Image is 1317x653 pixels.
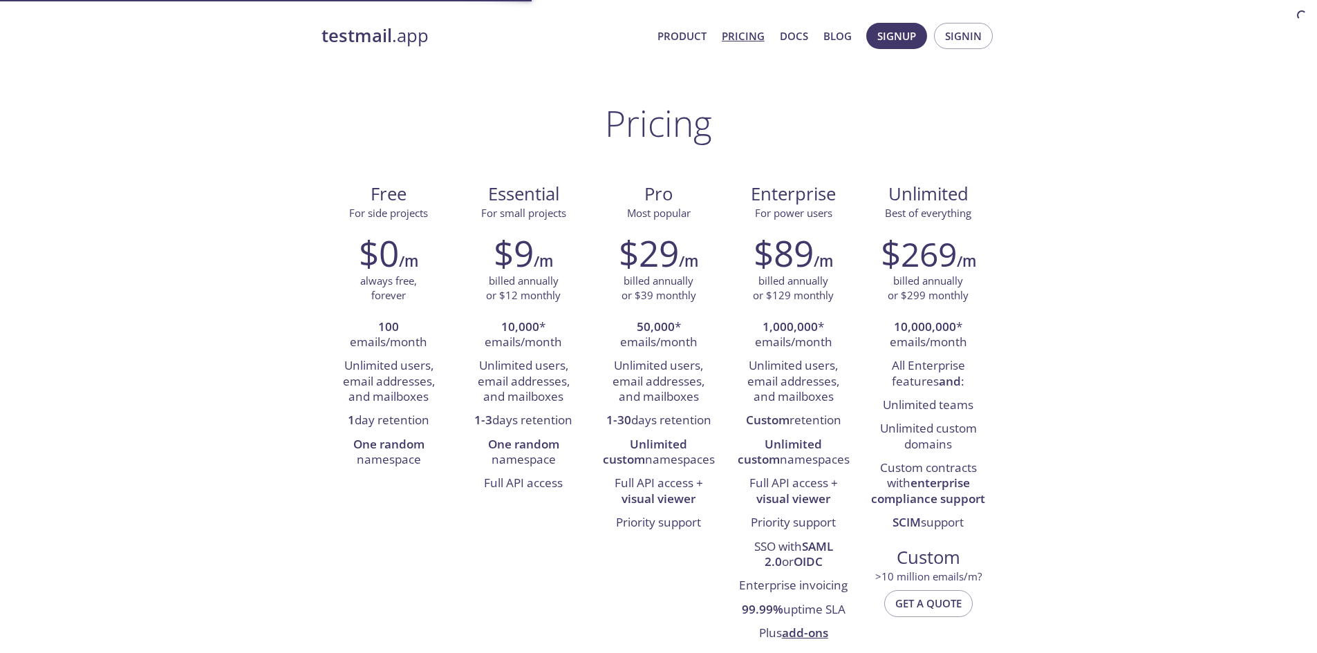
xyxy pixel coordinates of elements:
span: Free [333,182,445,206]
li: emails/month [332,316,446,355]
li: Full API access + [736,472,850,511]
h2: $9 [494,232,534,274]
a: Docs [780,27,808,45]
li: * emails/month [601,316,716,355]
strong: 1 [348,412,355,428]
p: billed annually or $129 monthly [753,274,834,303]
span: For power users [755,206,832,220]
strong: visual viewer [756,491,830,507]
h2: $0 [359,232,399,274]
strong: Unlimited custom [738,436,823,467]
li: Full API access [467,472,581,495]
button: Get a quote [884,590,973,616]
span: Signup [877,27,916,45]
h2: $89 [754,232,814,274]
span: Unlimited [888,182,969,206]
strong: 1-3 [474,412,492,428]
li: Full API access + [601,472,716,511]
strong: SAML 2.0 [765,538,833,569]
li: days retention [601,409,716,433]
h2: $29 [619,232,679,274]
strong: 1-30 [606,412,631,428]
strong: One random [353,436,424,452]
a: add-ons [782,625,828,641]
button: Signup [866,23,927,49]
span: Custom [872,546,984,569]
a: Pricing [722,27,765,45]
span: 269 [901,231,957,276]
strong: visual viewer [622,491,695,507]
li: Priority support [736,511,850,535]
strong: 10,000,000 [894,319,956,334]
p: always free, forever [360,274,417,303]
strong: 100 [378,319,399,334]
h6: /m [399,249,418,273]
li: namespaces [736,433,850,473]
li: All Enterprise features : [871,354,985,394]
h6: /m [814,249,833,273]
strong: Custom [746,412,790,428]
strong: One random [488,436,559,452]
h6: /m [679,249,698,273]
a: testmail.app [321,24,646,48]
strong: testmail [321,23,392,48]
span: > 10 million emails/m? [875,569,982,583]
h2: $ [881,232,957,274]
strong: 50,000 [637,319,675,334]
li: Unlimited users, email addresses, and mailboxes [601,354,716,409]
span: For side projects [349,206,428,220]
strong: and [939,373,961,389]
span: Enterprise [737,182,850,206]
span: Essential [467,182,580,206]
li: support [871,511,985,535]
li: Plus [736,622,850,645]
li: uptime SLA [736,598,850,622]
p: billed annually or $299 monthly [888,274,969,303]
li: namespace [332,433,446,473]
span: Signin [945,27,982,45]
strong: OIDC [794,553,823,569]
li: retention [736,409,850,433]
a: Product [657,27,707,45]
p: billed annually or $12 monthly [486,274,561,303]
span: Most popular [627,206,691,220]
li: Unlimited teams [871,394,985,417]
strong: 1,000,000 [763,319,818,334]
strong: Unlimited custom [603,436,688,467]
span: Get a quote [895,594,962,612]
button: Signin [934,23,993,49]
a: Blog [823,27,852,45]
strong: SCIM [893,514,921,530]
li: Priority support [601,511,716,535]
strong: enterprise compliance support [871,475,985,506]
strong: 10,000 [501,319,539,334]
strong: 99.99% [742,601,783,617]
li: namespace [467,433,581,473]
li: Unlimited users, email addresses, and mailboxes [736,354,850,409]
li: * emails/month [871,316,985,355]
li: Unlimited users, email addresses, and mailboxes [467,354,581,409]
h6: /m [957,249,976,273]
li: Unlimited users, email addresses, and mailboxes [332,354,446,409]
li: Unlimited custom domains [871,417,985,457]
li: days retention [467,409,581,433]
li: * emails/month [467,316,581,355]
li: day retention [332,409,446,433]
h6: /m [534,249,553,273]
li: Enterprise invoicing [736,574,850,598]
span: Best of everything [885,206,971,220]
span: For small projects [481,206,566,220]
p: billed annually or $39 monthly [622,274,696,303]
li: SSO with or [736,536,850,575]
li: * emails/month [736,316,850,355]
li: Custom contracts with [871,457,985,511]
h1: Pricing [605,102,712,144]
li: namespaces [601,433,716,473]
span: Pro [602,182,715,206]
